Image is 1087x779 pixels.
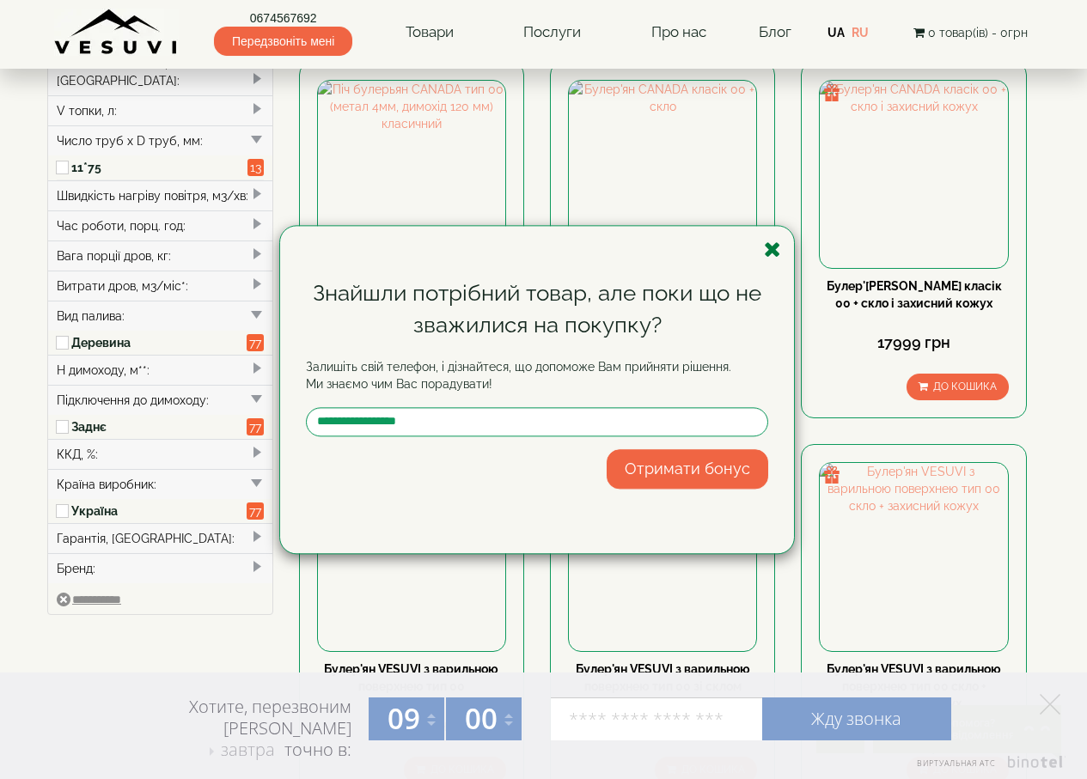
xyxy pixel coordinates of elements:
a: Жду звонка [762,697,951,740]
p: Залишіть свій телефон, і дізнайтеся, що допоможе Вам прийняти рішення. Ми знаємо чим Вас порадувати! [306,358,768,393]
div: Знайшли потрібний товар, але поки що не зважилися на покупку? [306,277,768,341]
a: Виртуальная АТС [907,756,1066,779]
span: 09 [388,699,420,738]
button: Отримати бонус [607,449,768,489]
span: 00 [465,699,498,738]
div: Хотите, перезвоним [PERSON_NAME] точно в: [123,696,351,763]
span: завтра [221,738,275,761]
